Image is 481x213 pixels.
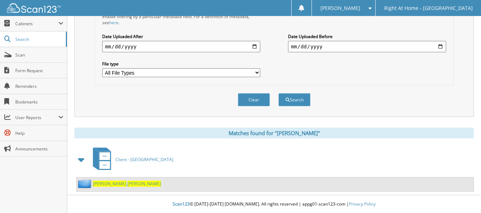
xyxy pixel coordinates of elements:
[78,179,93,188] img: folder2.png
[93,181,161,187] a: [PERSON_NAME],[PERSON_NAME]
[349,201,376,207] a: Privacy Policy
[7,3,61,13] img: scan123-logo-white.svg
[15,99,63,105] span: Bookmarks
[15,83,63,89] span: Reminders
[15,21,58,27] span: Cabinets
[102,7,260,26] div: All metadata fields are searched by default. Select a cabinet with metadata to enable filtering b...
[74,128,474,138] div: Matches found for "[PERSON_NAME]"
[384,6,473,10] span: Right At Home - [GEOGRAPHIC_DATA]
[102,61,260,67] label: File type
[15,115,58,121] span: User Reports
[288,41,446,52] input: end
[445,179,481,213] iframe: Chat Widget
[15,146,63,152] span: Announcements
[15,52,63,58] span: Scan
[15,68,63,74] span: Form Request
[102,41,260,52] input: start
[102,33,260,39] label: Date Uploaded After
[15,130,63,136] span: Help
[238,93,270,106] button: Clear
[320,6,360,10] span: [PERSON_NAME]
[109,20,119,26] a: here
[15,36,62,42] span: Search
[278,93,310,106] button: Search
[173,201,190,207] span: Scan123
[89,145,173,174] a: Client - [GEOGRAPHIC_DATA]
[115,156,173,163] span: Client - [GEOGRAPHIC_DATA]
[67,196,481,213] div: © [DATE]-[DATE] [DOMAIN_NAME]. All rights reserved | appg01-scan123-com |
[288,33,446,39] label: Date Uploaded Before
[93,181,126,187] span: [PERSON_NAME]
[127,181,161,187] span: [PERSON_NAME]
